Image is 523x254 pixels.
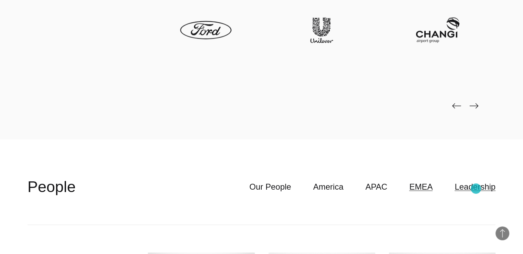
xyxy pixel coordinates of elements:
[180,18,232,43] img: Ford
[455,180,495,193] a: Leadership
[409,180,433,193] a: EMEA
[469,103,478,109] img: page-next-black.png
[313,180,344,193] a: America
[412,18,464,43] img: Changi
[296,18,348,43] img: Unilever
[249,180,291,193] a: Our People
[452,103,461,109] img: page-back-black.png
[366,180,388,193] a: APAC
[28,177,76,197] h2: People
[495,226,509,240] button: Back to Top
